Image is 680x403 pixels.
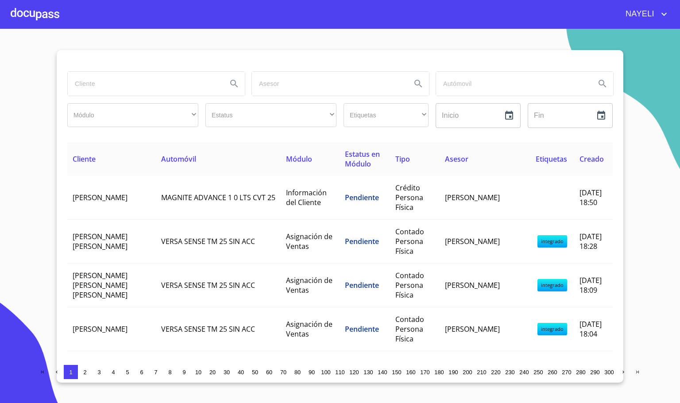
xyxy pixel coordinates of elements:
button: 9 [177,365,191,379]
span: 140 [378,369,387,376]
span: 220 [491,369,500,376]
button: 270 [560,365,574,379]
div: ​ [205,103,336,127]
span: Crédito Persona Física [395,183,423,212]
span: 50 [252,369,258,376]
span: 7 [154,369,157,376]
span: Contado Persona Física [395,314,424,344]
button: 290 [588,365,602,379]
span: [PERSON_NAME] [73,324,127,334]
button: 40 [234,365,248,379]
span: 60 [266,369,272,376]
button: 260 [545,365,560,379]
span: [DATE] 18:09 [580,275,602,295]
button: 20 [205,365,220,379]
span: integrado [537,235,567,248]
span: 280 [576,369,585,376]
span: [PERSON_NAME] [445,280,500,290]
span: Módulo [286,154,312,164]
div: ​ [344,103,429,127]
button: 220 [489,365,503,379]
span: 90 [309,369,315,376]
button: 240 [517,365,531,379]
span: 190 [448,369,458,376]
button: 90 [305,365,319,379]
span: 80 [294,369,301,376]
span: 150 [392,369,401,376]
button: 10 [191,365,205,379]
span: 3 [97,369,100,376]
span: 170 [420,369,429,376]
span: Creado [580,154,604,164]
button: 130 [361,365,375,379]
button: 4 [106,365,120,379]
span: 100 [321,369,330,376]
button: 1 [64,365,78,379]
span: integrado [537,279,567,291]
span: 1 [69,369,72,376]
button: 120 [347,365,361,379]
span: Asignación de Ventas [286,232,332,251]
span: [DATE] 18:04 [580,319,602,339]
button: 300 [602,365,616,379]
button: 30 [220,365,234,379]
span: Asignación de Ventas [286,275,332,295]
span: 30 [224,369,230,376]
span: NAYELI [619,7,659,21]
input: search [68,72,220,96]
button: 170 [418,365,432,379]
button: 250 [531,365,545,379]
span: [PERSON_NAME] [445,236,500,246]
span: 210 [477,369,486,376]
span: 8 [168,369,171,376]
span: VERSA SENSE TM 25 SIN ACC [161,280,255,290]
span: 4 [112,369,115,376]
button: 140 [375,365,390,379]
button: 8 [163,365,177,379]
span: Pendiente [345,324,379,334]
input: search [252,72,404,96]
button: 7 [149,365,163,379]
span: 180 [434,369,444,376]
span: 2 [83,369,86,376]
span: Asesor [445,154,468,164]
span: VERSA SENSE TM 25 SIN ACC [161,236,255,246]
button: 280 [574,365,588,379]
span: Tipo [395,154,410,164]
span: 9 [182,369,185,376]
span: Información del Cliente [286,188,327,207]
button: 60 [262,365,276,379]
div: ​ [67,103,198,127]
input: search [436,72,588,96]
span: Pendiente [345,236,379,246]
button: 200 [460,365,475,379]
span: [PERSON_NAME] [PERSON_NAME] [73,232,127,251]
span: 10 [195,369,201,376]
span: Pendiente [345,280,379,290]
button: Search [592,73,613,94]
span: 70 [280,369,286,376]
button: 210 [475,365,489,379]
button: 180 [432,365,446,379]
span: Cliente [73,154,96,164]
button: 80 [290,365,305,379]
button: 2 [78,365,92,379]
span: Contado Persona Física [395,227,424,256]
button: 5 [120,365,135,379]
span: Estatus en Módulo [345,149,380,169]
span: 40 [238,369,244,376]
span: 300 [604,369,614,376]
span: 290 [590,369,599,376]
button: 190 [446,365,460,379]
button: 150 [390,365,404,379]
span: 200 [463,369,472,376]
span: Pendiente [345,193,379,202]
button: 230 [503,365,517,379]
span: [PERSON_NAME] [445,324,500,334]
button: 70 [276,365,290,379]
button: 160 [404,365,418,379]
span: integrado [537,323,567,335]
span: 110 [335,369,344,376]
span: [DATE] 18:50 [580,188,602,207]
span: Asignación de Ventas [286,319,332,339]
